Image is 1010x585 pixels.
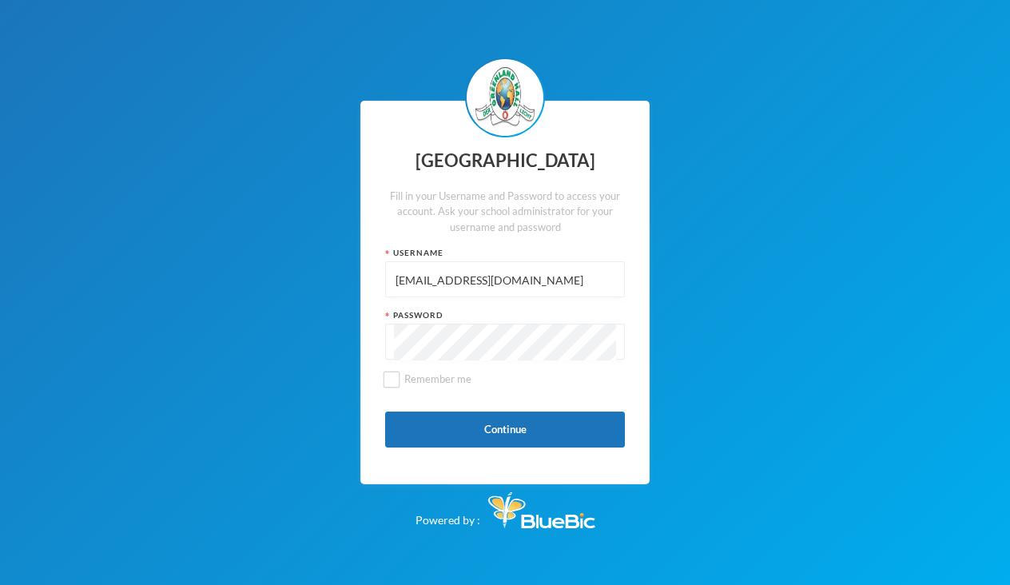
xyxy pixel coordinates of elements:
div: Powered by : [416,484,595,528]
span: Remember me [398,372,478,385]
div: Password [385,309,625,321]
div: [GEOGRAPHIC_DATA] [385,145,625,177]
button: Continue [385,412,625,448]
img: Bluebic [488,492,595,528]
div: Username [385,247,625,259]
div: Fill in your Username and Password to access your account. Ask your school administrator for your... [385,189,625,236]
